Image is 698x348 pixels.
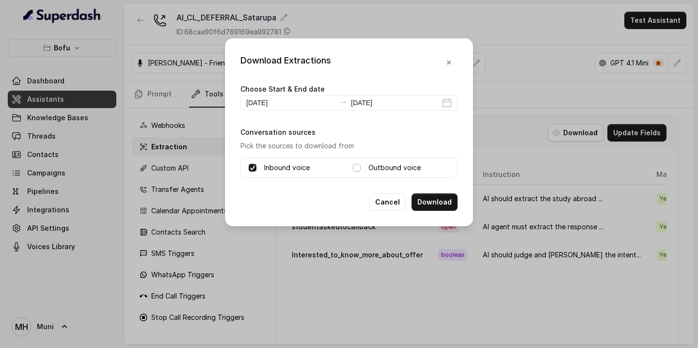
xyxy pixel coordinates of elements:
button: Cancel [369,193,406,211]
input: End date [351,97,440,108]
span: swap-right [339,98,347,106]
p: Pick the sources to download from [240,140,458,152]
label: Conversation sources [240,128,316,136]
label: Outbound voice [368,162,421,174]
span: to [339,98,347,106]
input: Start date [246,97,335,108]
div: Download Extractions [240,54,331,71]
label: Choose Start & End date [240,85,325,93]
label: Inbound voice [264,162,310,174]
button: Download [412,193,458,211]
